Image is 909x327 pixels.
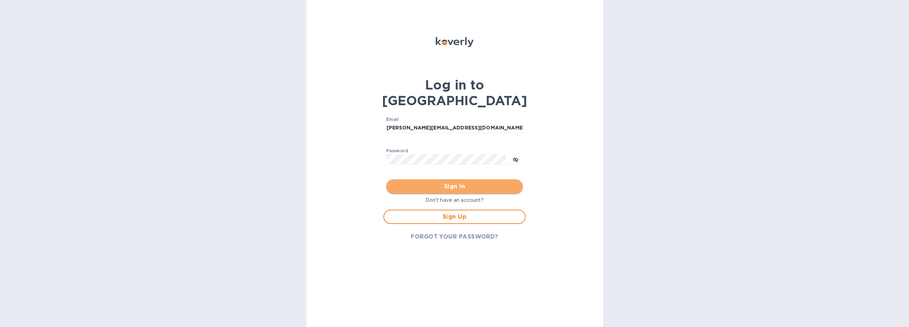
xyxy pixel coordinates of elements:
[383,196,525,204] p: Don't have an account?
[386,179,522,194] button: Sign in
[411,233,498,241] span: FORGOT YOUR PASSWORD?
[382,77,527,108] b: Log in to [GEOGRAPHIC_DATA]
[405,230,504,244] button: FORGOT YOUR PASSWORD?
[383,210,525,224] button: Sign Up
[392,182,517,191] span: Sign in
[436,37,474,47] img: Koverly
[386,117,399,122] label: Email
[390,213,519,221] span: Sign Up
[509,152,523,166] button: toggle password visibility
[386,149,408,153] label: Password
